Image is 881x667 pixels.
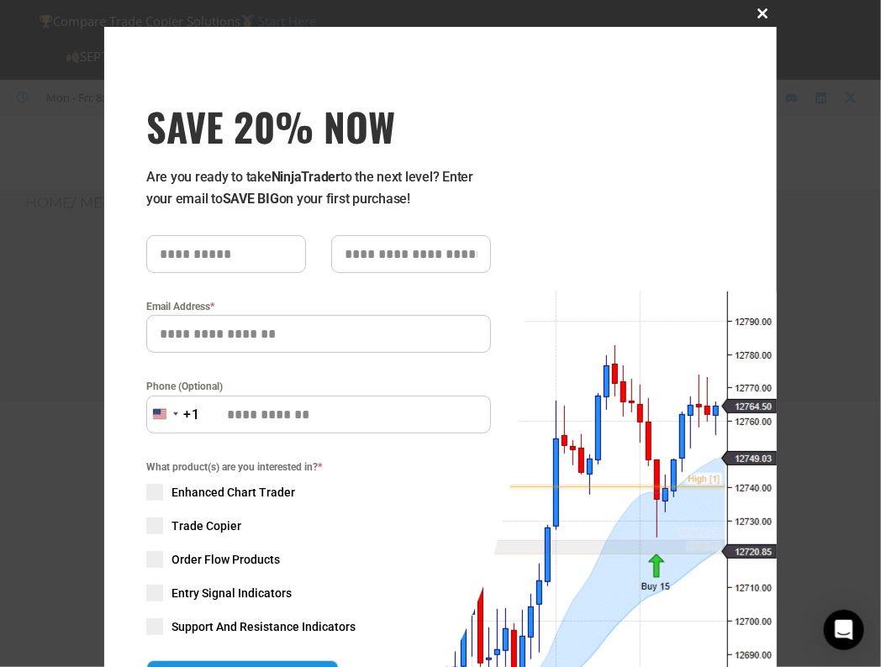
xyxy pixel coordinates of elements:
[146,102,491,150] h3: SAVE 20% NOW
[171,517,241,534] span: Trade Copier
[272,169,340,185] strong: NinjaTrader
[146,459,491,475] span: What product(s) are you interested in?
[146,517,491,534] label: Trade Copier
[183,404,200,426] div: +1
[146,551,491,568] label: Order Flow Products
[824,610,864,650] div: Open Intercom Messenger
[146,166,491,210] p: Are you ready to take to the next level? Enter your email to on your first purchase!
[171,585,292,601] span: Entry Signal Indicators
[146,585,491,601] label: Entry Signal Indicators
[223,191,279,207] strong: SAVE BIG
[146,396,200,433] button: Selected country
[171,551,280,568] span: Order Flow Products
[171,484,295,501] span: Enhanced Chart Trader
[146,378,491,395] label: Phone (Optional)
[146,618,491,635] label: Support And Resistance Indicators
[171,618,356,635] span: Support And Resistance Indicators
[146,484,491,501] label: Enhanced Chart Trader
[146,298,491,315] label: Email Address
